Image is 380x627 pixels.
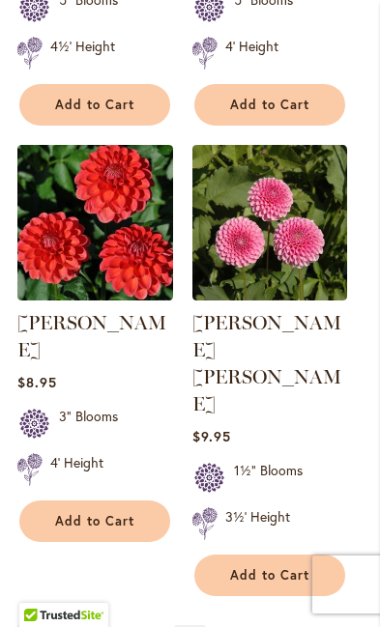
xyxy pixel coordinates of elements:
[234,461,303,499] div: 1½" Blooms
[17,373,57,391] span: $8.95
[192,427,231,445] span: $9.95
[192,286,348,304] a: BETTY ANNE
[19,500,170,542] button: Add to Cart
[55,97,134,113] span: Add to Cart
[225,37,278,74] div: 4' Height
[50,453,103,491] div: 4' Height
[17,311,166,361] a: [PERSON_NAME]
[55,513,134,529] span: Add to Cart
[17,286,173,304] a: BENJAMIN MATTHEW
[225,507,290,545] div: 3½' Height
[194,555,345,596] button: Add to Cart
[230,567,309,584] span: Add to Cart
[19,84,170,126] button: Add to Cart
[17,145,173,300] img: BENJAMIN MATTHEW
[230,97,309,113] span: Add to Cart
[192,311,341,415] a: [PERSON_NAME] [PERSON_NAME]
[50,37,115,74] div: 4½' Height
[194,84,345,126] button: Add to Cart
[15,558,69,613] iframe: Launch Accessibility Center
[59,407,118,445] div: 3" Blooms
[192,145,348,300] img: BETTY ANNE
